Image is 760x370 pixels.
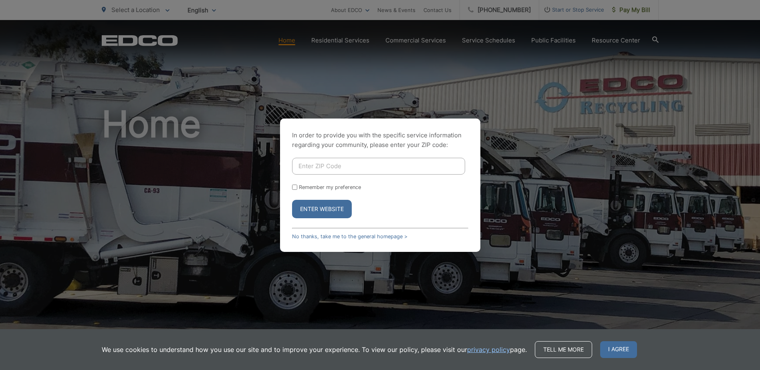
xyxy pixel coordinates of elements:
p: In order to provide you with the specific service information regarding your community, please en... [292,131,468,150]
button: Enter Website [292,200,352,218]
label: Remember my preference [299,184,361,190]
input: Enter ZIP Code [292,158,465,175]
span: I agree [600,341,637,358]
a: privacy policy [467,345,510,354]
a: No thanks, take me to the general homepage > [292,233,407,239]
a: Tell me more [535,341,592,358]
p: We use cookies to understand how you use our site and to improve your experience. To view our pol... [102,345,527,354]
